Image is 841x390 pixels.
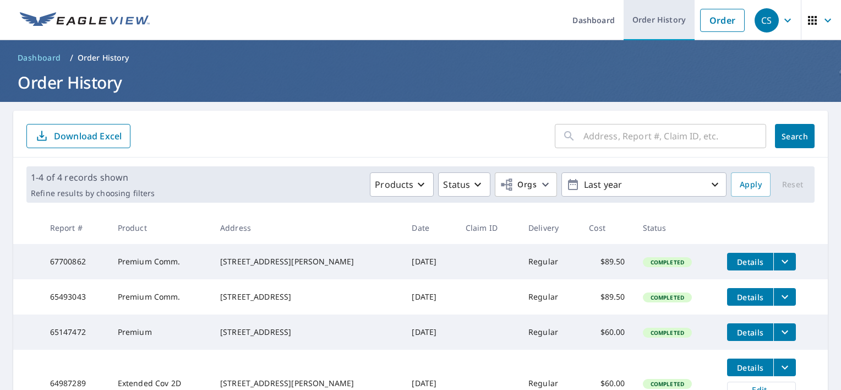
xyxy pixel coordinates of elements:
span: Dashboard [18,52,61,63]
td: [DATE] [403,244,456,279]
button: Products [370,172,434,197]
span: Details [734,292,767,302]
th: Claim ID [457,212,520,244]
button: filesDropdownBtn-64987289 [773,359,796,376]
button: filesDropdownBtn-65147472 [773,323,796,341]
th: Status [634,212,719,244]
p: Download Excel [54,130,122,142]
td: $89.50 [580,244,634,279]
span: Completed [644,258,691,266]
span: Details [734,327,767,338]
th: Product [109,212,211,244]
button: detailsBtn-65147472 [727,323,773,341]
td: Regular [520,315,580,350]
li: / [70,51,73,64]
span: Search [784,131,806,142]
button: Orgs [495,172,557,197]
p: Order History [78,52,129,63]
td: 67700862 [41,244,109,279]
th: Delivery [520,212,580,244]
button: Last year [561,172,727,197]
td: 65147472 [41,315,109,350]
nav: breadcrumb [13,49,828,67]
td: Premium Comm. [109,279,211,315]
button: Status [438,172,490,197]
td: Premium [109,315,211,350]
img: EV Logo [20,12,150,29]
h1: Order History [13,71,828,94]
button: detailsBtn-65493043 [727,288,773,306]
a: Order [700,9,745,32]
button: Apply [731,172,771,197]
th: Report # [41,212,109,244]
th: Address [211,212,403,244]
p: Last year [580,175,708,194]
div: [STREET_ADDRESS][PERSON_NAME] [220,256,394,267]
span: Orgs [500,178,537,192]
th: Date [403,212,456,244]
th: Cost [580,212,634,244]
td: 65493043 [41,279,109,315]
span: Details [734,362,767,373]
button: Search [775,124,815,148]
td: Regular [520,244,580,279]
td: $60.00 [580,315,634,350]
span: Apply [740,178,762,192]
button: filesDropdownBtn-65493043 [773,288,796,306]
span: Completed [644,329,691,337]
p: Products [375,178,413,191]
p: Status [443,178,470,191]
div: [STREET_ADDRESS] [220,327,394,338]
button: detailsBtn-67700862 [727,253,773,270]
td: $89.50 [580,279,634,315]
button: filesDropdownBtn-67700862 [773,253,796,270]
div: [STREET_ADDRESS] [220,291,394,302]
a: Dashboard [13,49,65,67]
span: Completed [644,380,691,388]
td: [DATE] [403,279,456,315]
td: [DATE] [403,315,456,350]
div: [STREET_ADDRESS][PERSON_NAME] [220,378,394,389]
p: Refine results by choosing filters [31,188,155,198]
td: Regular [520,279,580,315]
span: Details [734,257,767,267]
div: CS [755,8,779,32]
td: Premium Comm. [109,244,211,279]
input: Address, Report #, Claim ID, etc. [583,121,766,151]
button: Download Excel [26,124,130,148]
button: detailsBtn-64987289 [727,359,773,376]
p: 1-4 of 4 records shown [31,171,155,184]
span: Completed [644,294,691,301]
